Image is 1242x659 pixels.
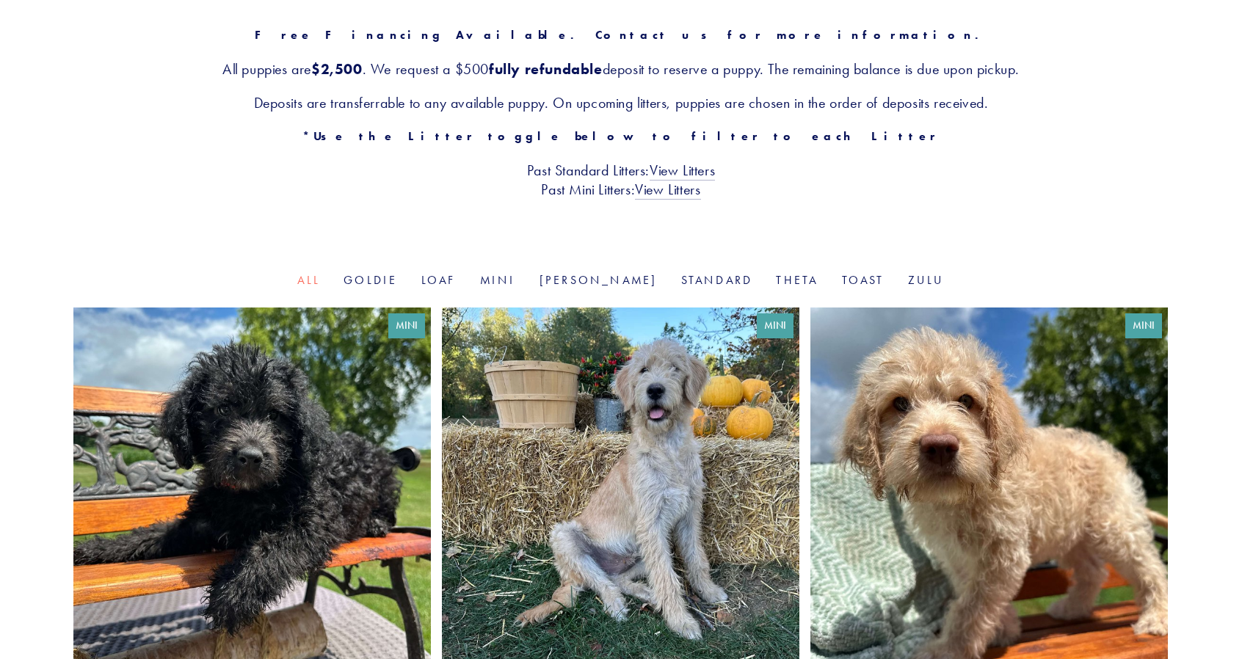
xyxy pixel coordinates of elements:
a: All [297,273,320,287]
strong: fully refundable [489,60,603,78]
a: [PERSON_NAME] [540,273,658,287]
h3: Past Standard Litters: Past Mini Litters: [73,161,1169,199]
strong: $2,500 [311,60,363,78]
strong: Free Financing Available. Contact us for more information. [255,28,988,42]
h3: Deposits are transferrable to any available puppy. On upcoming litters, puppies are chosen in the... [73,93,1169,112]
h3: All puppies are . We request a $500 deposit to reserve a puppy. The remaining balance is due upon... [73,59,1169,79]
a: Toast [842,273,885,287]
a: View Litters [635,181,700,200]
a: Theta [776,273,818,287]
strong: *Use the Litter toggle below to filter to each Litter [302,129,939,143]
a: View Litters [650,161,715,181]
a: Goldie [344,273,397,287]
a: Mini [480,273,516,287]
a: Zulu [908,273,945,287]
a: Standard [681,273,753,287]
a: Loaf [421,273,457,287]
